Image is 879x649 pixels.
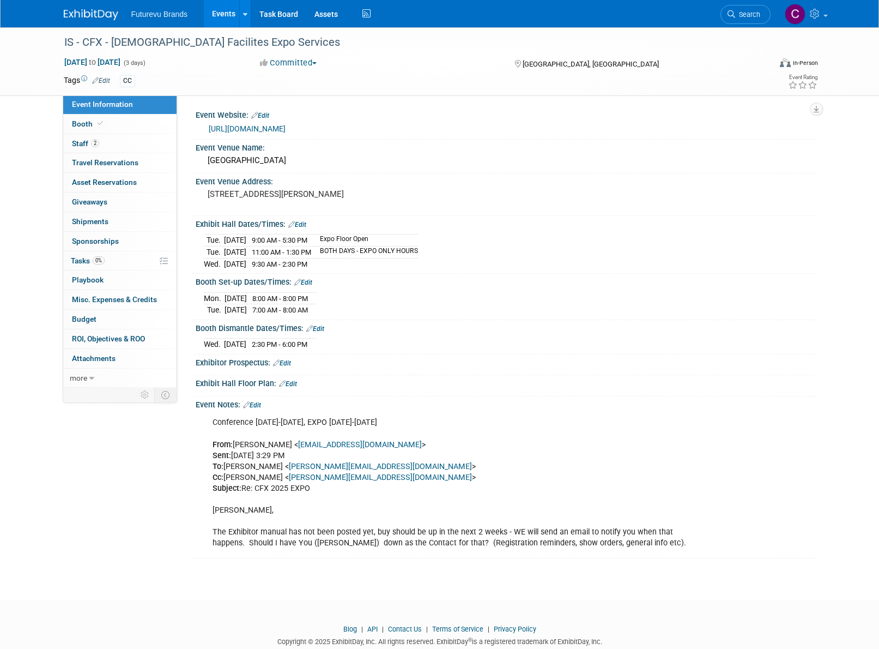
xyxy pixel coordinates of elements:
div: [GEOGRAPHIC_DATA] [204,152,808,169]
a: more [63,369,177,388]
a: ROI, Objectives & ROO [63,329,177,348]
span: Booth [72,119,105,128]
a: Edit [92,77,110,85]
a: Edit [251,112,269,119]
a: Booth [63,115,177,134]
td: Tue. [204,304,225,316]
a: Edit [273,359,291,367]
pre: [STREET_ADDRESS][PERSON_NAME] [208,189,442,199]
span: 0% [93,256,105,265]
a: Contact Us [388,625,422,633]
span: (3 days) [123,59,146,67]
span: 7:00 AM - 8:00 AM [252,306,308,314]
a: [URL][DOMAIN_NAME] [209,124,286,133]
b: Sent: [213,451,231,460]
td: [DATE] [225,292,247,304]
img: ExhibitDay [64,9,118,20]
span: Misc. Expenses & Credits [72,295,157,304]
a: Terms of Service [432,625,483,633]
td: Tags [64,75,110,87]
a: Misc. Expenses & Credits [63,290,177,309]
td: [DATE] [224,235,246,247]
a: API [367,625,378,633]
span: Futurevu Brands [131,10,188,19]
td: Wed. [204,339,224,350]
span: [GEOGRAPHIC_DATA], [GEOGRAPHIC_DATA] [523,60,659,68]
div: Booth Dismantle Dates/Times: [196,320,816,334]
a: Blog [343,625,357,633]
td: [DATE] [224,258,246,269]
b: Subject: [213,484,241,493]
span: Budget [72,315,96,323]
img: CHERYL CLOWES [785,4,805,25]
i: Booth reservation complete [98,121,103,127]
div: In-Person [792,59,818,67]
a: Budget [63,310,177,329]
span: 8:00 AM - 8:00 PM [252,295,308,303]
b: Cc: [213,473,223,482]
div: Event Venue Name: [196,140,816,153]
a: Edit [243,401,261,409]
td: [DATE] [225,304,247,316]
a: Playbook [63,271,177,290]
a: Edit [306,325,324,333]
a: Edit [279,380,297,388]
span: | [423,625,431,633]
a: Attachments [63,349,177,368]
span: Sponsorships [72,237,119,245]
td: Expo Floor Open [313,235,418,247]
span: Attachments [72,354,116,363]
div: Booth Set-up Dates/Times: [196,274,816,288]
span: Shipments [72,217,108,226]
span: 9:00 AM - 5:30 PM [252,236,307,244]
span: Giveaways [72,197,107,206]
img: Format-Inperson.png [780,58,791,67]
div: Event Website: [196,107,816,121]
b: To: [213,462,223,471]
a: Sponsorships [63,232,177,251]
a: Giveaways [63,193,177,212]
td: Mon. [204,292,225,304]
div: Event Venue Address: [196,173,816,187]
div: Exhibitor Prospectus: [196,354,816,369]
span: 9:30 AM - 2:30 PM [252,260,307,268]
span: to [87,58,98,67]
a: Privacy Policy [494,625,536,633]
a: Edit [288,221,306,229]
span: [DATE] [DATE] [64,57,121,67]
td: Toggle Event Tabs [154,388,177,402]
a: Travel Reservations [63,153,177,172]
sup: ® [468,637,472,643]
span: Event Information [72,100,133,109]
b: From: [213,440,233,449]
a: Tasks0% [63,251,177,271]
span: Playbook [72,275,104,284]
td: [DATE] [224,339,246,350]
span: Tasks [71,256,105,265]
span: | [485,625,492,633]
div: Event Rating [788,75,817,80]
td: Tue. [204,235,224,247]
span: ROI, Objectives & ROO [72,334,145,343]
a: [EMAIL_ADDRESS][DOMAIN_NAME] [298,440,422,449]
td: Tue. [204,247,224,259]
div: IS - CFX - [DEMOGRAPHIC_DATA] Facilites Expo Services [60,33,754,52]
span: 2 [91,139,99,147]
div: Event Notes: [196,396,816,411]
td: Personalize Event Tab Strip [136,388,155,402]
a: Event Information [63,95,177,114]
a: [PERSON_NAME][EMAIL_ADDRESS][DOMAIN_NAME] [289,462,472,471]
td: Wed. [204,258,224,269]
td: [DATE] [224,247,246,259]
span: 2:30 PM - 6:00 PM [252,340,307,348]
a: Staff2 [63,134,177,153]
span: Asset Reservations [72,178,137,187]
span: Travel Reservations [72,158,138,167]
div: CC [120,75,135,87]
span: Search [735,10,760,19]
a: Edit [294,279,312,286]
button: Committed [256,57,321,69]
span: | [359,625,366,633]
span: more [70,374,87,382]
div: Event Format [706,57,819,73]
